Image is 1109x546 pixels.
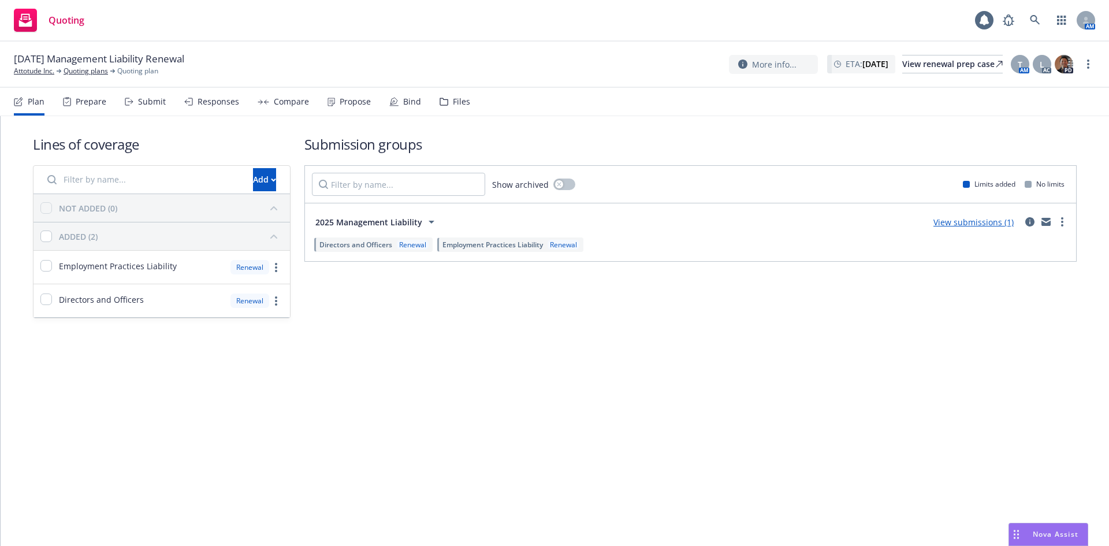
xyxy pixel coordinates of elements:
[59,227,283,246] button: ADDED (2)
[933,217,1014,228] a: View submissions (1)
[40,168,246,191] input: Filter by name...
[1055,55,1073,73] img: photo
[274,97,309,106] div: Compare
[33,135,291,154] h1: Lines of coverage
[548,240,579,250] div: Renewal
[752,58,797,70] span: More info...
[312,173,485,196] input: Filter by name...
[117,66,158,76] span: Quoting plan
[1008,523,1088,546] button: Nova Assist
[340,97,371,106] div: Propose
[9,4,89,36] a: Quoting
[269,294,283,308] a: more
[846,58,888,70] span: ETA :
[59,294,144,306] span: Directors and Officers
[28,97,44,106] div: Plan
[64,66,108,76] a: Quoting plans
[14,66,54,76] a: Attotude Inc.
[729,55,818,74] button: More info...
[442,240,543,250] span: Employment Practices Liability
[1050,9,1073,32] a: Switch app
[902,55,1003,73] a: View renewal prep case
[49,16,84,25] span: Quoting
[997,9,1020,32] a: Report a Bug
[315,216,422,228] span: 2025 Management Liability
[230,294,269,308] div: Renewal
[453,97,470,106] div: Files
[492,179,549,191] span: Show archived
[138,97,166,106] div: Submit
[319,240,392,250] span: Directors and Officers
[1018,58,1022,70] span: T
[59,199,283,217] button: NOT ADDED (0)
[76,97,106,106] div: Prepare
[269,261,283,274] a: more
[1055,215,1069,229] a: more
[312,210,442,233] button: 2025 Management Liability
[304,135,1077,154] h1: Submission groups
[1025,179,1065,189] div: No limits
[253,169,276,191] div: Add
[59,202,117,214] div: NOT ADDED (0)
[1039,215,1053,229] a: mail
[1024,9,1047,32] a: Search
[1040,58,1044,70] span: L
[963,179,1015,189] div: Limits added
[1023,215,1037,229] a: circleInformation
[1009,523,1024,545] div: Drag to move
[230,260,269,274] div: Renewal
[59,231,98,243] div: ADDED (2)
[198,97,239,106] div: Responses
[1081,57,1095,71] a: more
[1033,529,1078,539] span: Nova Assist
[253,168,276,191] button: Add
[14,52,184,66] span: [DATE] Management Liability Renewal
[397,240,429,250] div: Renewal
[59,260,177,272] span: Employment Practices Liability
[862,58,888,69] strong: [DATE]
[403,97,421,106] div: Bind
